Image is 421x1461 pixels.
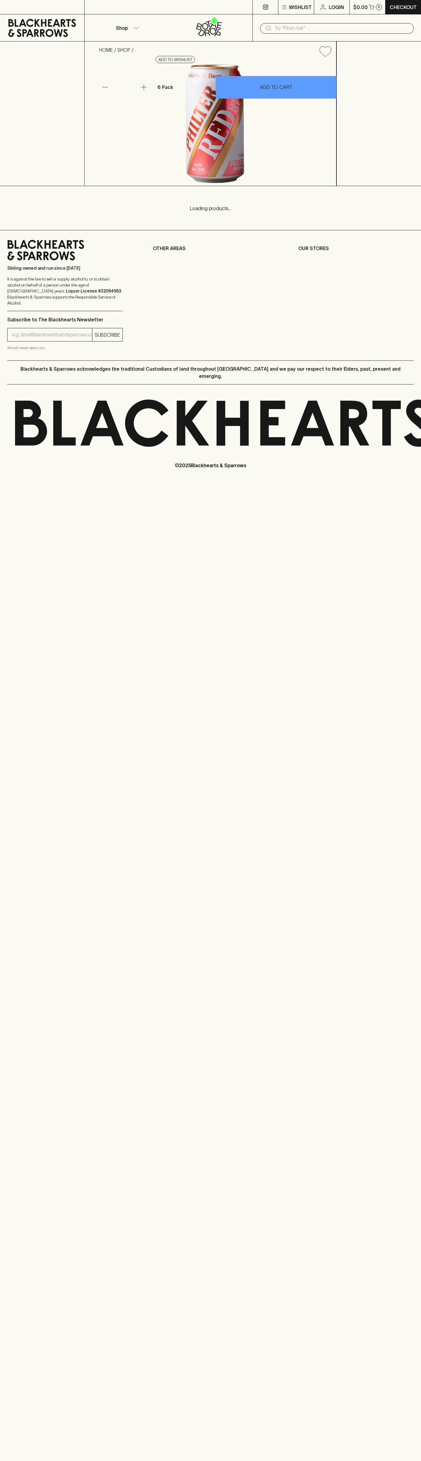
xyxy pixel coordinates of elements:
p: Subscribe to The Blackhearts Newsletter [7,316,123,323]
p: 6 Pack [157,84,173,91]
p: ⠀ [85,4,90,11]
a: SHOP [117,47,130,53]
p: Loading products... [6,205,415,212]
p: 0 [378,5,380,9]
p: It is against the law to sell or supply alcohol to, or to obtain alcohol on behalf of a person un... [7,276,123,306]
p: Login [329,4,344,11]
div: 6 Pack [155,81,215,93]
input: e.g. jane@blackheartsandsparrows.com.au [12,330,92,340]
p: SUBSCRIBE [95,331,120,338]
input: Try "Pinot noir" [274,23,409,33]
p: Blackhearts & Sparrows acknowledges the traditional Custodians of land throughout [GEOGRAPHIC_DAT... [12,365,409,380]
strong: Liquor License #32064953 [66,289,121,293]
p: We will never spam you [7,345,123,351]
p: OTHER AREAS [153,245,268,252]
button: ADD TO CART [216,76,336,99]
p: ADD TO CART [260,84,292,91]
a: HOME [99,47,113,53]
p: Checkout [390,4,417,11]
button: Shop [85,14,169,41]
img: 52208.png [94,62,336,186]
p: $0.00 [353,4,368,11]
p: OUR STORES [298,245,414,252]
button: Add to wishlist [156,56,195,63]
p: Sibling owned and run since [DATE] [7,265,123,271]
p: Wishlist [289,4,312,11]
button: SUBSCRIBE [92,328,122,341]
button: Add to wishlist [317,44,334,59]
p: Shop [116,24,128,32]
